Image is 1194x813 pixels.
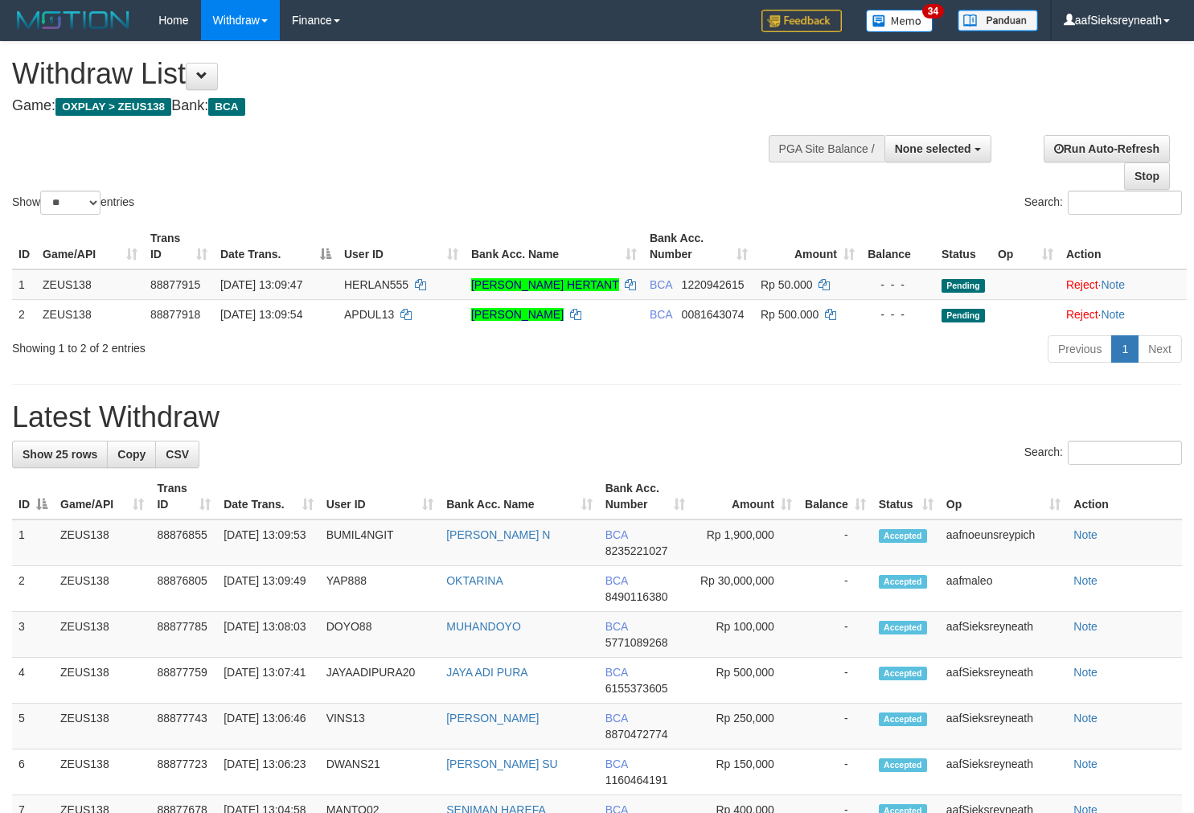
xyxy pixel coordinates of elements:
[12,704,54,749] td: 5
[54,566,150,612] td: ZEUS138
[872,474,940,519] th: Status: activate to sort column ascending
[1048,335,1112,363] a: Previous
[879,667,927,680] span: Accepted
[798,519,872,566] td: -
[868,306,929,322] div: - - -
[798,749,872,795] td: -
[895,142,971,155] span: None selected
[798,566,872,612] td: -
[12,401,1182,433] h1: Latest Withdraw
[761,308,819,321] span: Rp 500.000
[1024,441,1182,465] label: Search:
[754,224,861,269] th: Amount: activate to sort column ascending
[36,299,144,329] td: ZEUS138
[798,612,872,658] td: -
[446,758,557,770] a: [PERSON_NAME] SU
[922,4,944,18] span: 34
[117,448,146,461] span: Copy
[1073,758,1098,770] a: Note
[691,658,798,704] td: Rp 500,000
[605,574,628,587] span: BCA
[320,658,441,704] td: JAYAADIPURA20
[605,758,628,770] span: BCA
[12,519,54,566] td: 1
[54,519,150,566] td: ZEUS138
[150,612,217,658] td: 88877785
[150,519,217,566] td: 88876855
[320,474,441,519] th: User ID: activate to sort column ascending
[217,566,319,612] td: [DATE] 13:09:49
[940,474,1067,519] th: Op: activate to sort column ascending
[879,575,927,589] span: Accepted
[54,749,150,795] td: ZEUS138
[940,749,1067,795] td: aafSieksreyneath
[12,299,36,329] td: 2
[1101,278,1125,291] a: Note
[220,308,302,321] span: [DATE] 13:09:54
[991,224,1060,269] th: Op: activate to sort column ascending
[958,10,1038,31] img: panduan.png
[866,10,933,32] img: Button%20Memo.svg
[446,712,539,725] a: [PERSON_NAME]
[36,224,144,269] th: Game/API: activate to sort column ascending
[682,308,745,321] span: Copy 0081643074 to clipboard
[1066,308,1098,321] a: Reject
[1060,224,1187,269] th: Action
[150,474,217,519] th: Trans ID: activate to sort column ascending
[1068,441,1182,465] input: Search:
[320,704,441,749] td: VINS13
[217,704,319,749] td: [DATE] 13:06:46
[54,474,150,519] th: Game/API: activate to sort column ascending
[879,529,927,543] span: Accepted
[12,474,54,519] th: ID: activate to sort column descending
[12,566,54,612] td: 2
[320,519,441,566] td: BUMIL4NGIT
[12,8,134,32] img: MOTION_logo.png
[150,658,217,704] td: 88877759
[12,58,780,90] h1: Withdraw List
[12,98,780,114] h4: Game: Bank:
[605,636,668,649] span: Copy 5771089268 to clipboard
[879,758,927,772] span: Accepted
[650,278,672,291] span: BCA
[798,658,872,704] td: -
[605,544,668,557] span: Copy 8235221027 to clipboard
[650,308,672,321] span: BCA
[150,308,200,321] span: 88877918
[465,224,643,269] th: Bank Acc. Name: activate to sort column ascending
[144,224,214,269] th: Trans ID: activate to sort column ascending
[942,279,985,293] span: Pending
[217,519,319,566] td: [DATE] 13:09:53
[605,620,628,633] span: BCA
[935,224,991,269] th: Status
[54,658,150,704] td: ZEUS138
[1060,299,1187,329] td: ·
[208,98,244,116] span: BCA
[471,308,564,321] a: [PERSON_NAME]
[344,278,408,291] span: HERLAN555
[12,269,36,300] td: 1
[884,135,991,162] button: None selected
[155,441,199,468] a: CSV
[940,519,1067,566] td: aafnoeunsreypich
[691,519,798,566] td: Rp 1,900,000
[40,191,101,215] select: Showentries
[54,704,150,749] td: ZEUS138
[446,620,521,633] a: MUHANDOYO
[166,448,189,461] span: CSV
[220,278,302,291] span: [DATE] 13:09:47
[879,712,927,726] span: Accepted
[1068,191,1182,215] input: Search:
[1073,666,1098,679] a: Note
[1073,620,1098,633] a: Note
[605,712,628,725] span: BCA
[940,704,1067,749] td: aafSieksreyneath
[1067,474,1182,519] th: Action
[868,277,929,293] div: - - -
[1060,269,1187,300] td: ·
[605,682,668,695] span: Copy 6155373605 to clipboard
[107,441,156,468] a: Copy
[605,528,628,541] span: BCA
[12,612,54,658] td: 3
[691,474,798,519] th: Amount: activate to sort column ascending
